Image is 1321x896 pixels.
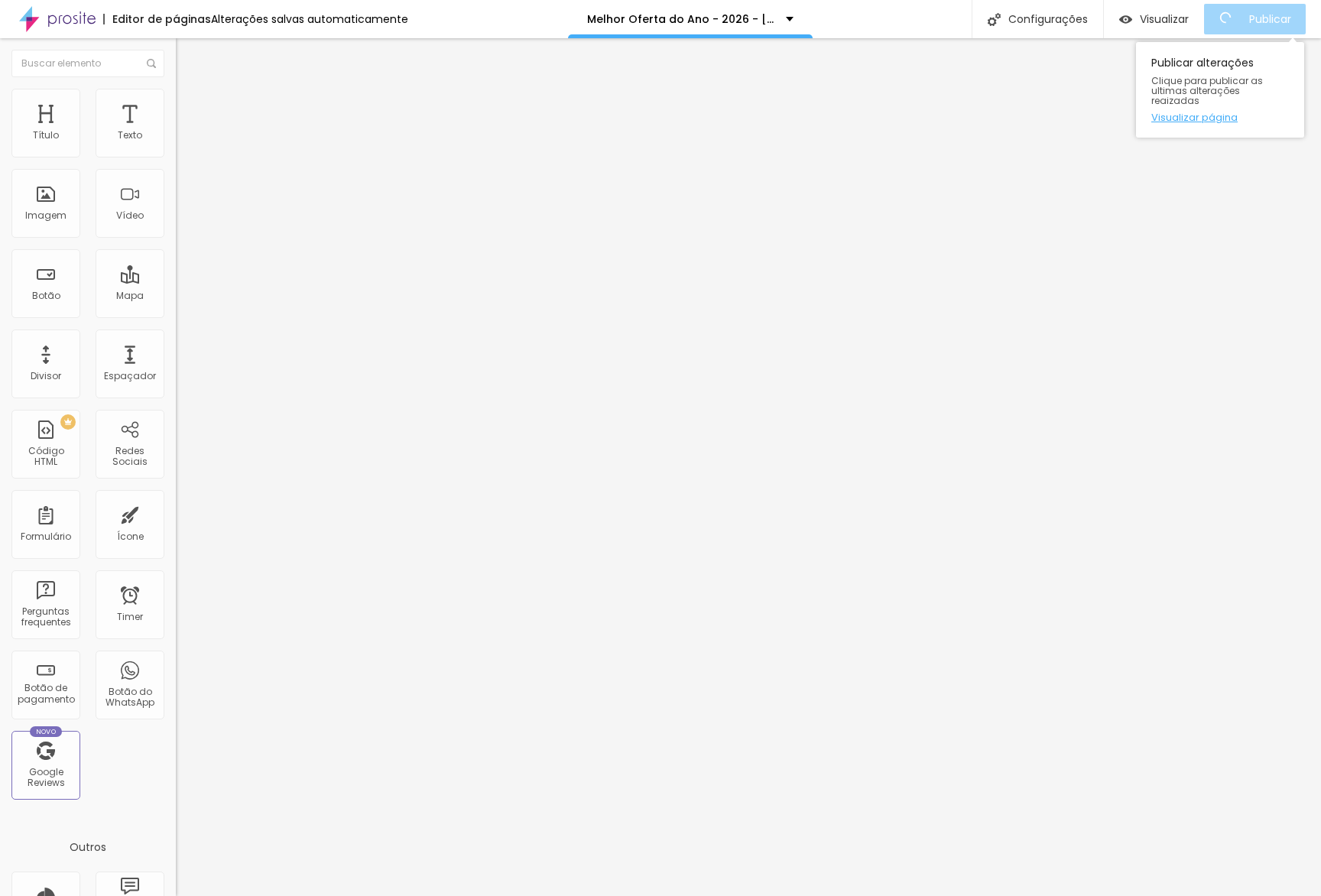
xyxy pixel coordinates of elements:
div: Redes Sociais [99,446,160,468]
div: Editor de páginas [103,14,211,24]
div: Alterações salvas automaticamente [211,14,408,24]
div: Vídeo [116,210,144,221]
img: Icone [147,59,156,68]
div: Botão [32,291,60,301]
img: view-1.svg [1119,13,1132,26]
input: Buscar elemento [11,50,164,77]
div: Novo [30,726,63,737]
a: Visualizar página [1151,112,1289,122]
div: Ícone [117,531,144,542]
div: Imagem [25,210,67,221]
div: Divisor [31,371,61,381]
div: Mapa [116,291,144,301]
div: Timer [117,612,143,622]
button: Visualizar [1104,4,1204,34]
span: Publicar [1249,13,1291,25]
div: Texto [118,130,142,141]
p: Melhor Oferta do Ano - 2026 - [GEOGRAPHIC_DATA] [587,14,774,24]
div: Google Reviews [15,767,76,789]
div: Publicar alterações [1136,42,1304,138]
span: Visualizar [1140,13,1189,25]
div: Espaçador [104,371,156,381]
div: Perguntas frequentes [15,606,76,628]
div: Botão de pagamento [15,683,76,705]
span: Clique para publicar as ultimas alterações reaizadas [1151,76,1289,106]
div: Código HTML [15,446,76,468]
div: Formulário [21,531,71,542]
iframe: Editor [176,38,1321,896]
button: Publicar [1204,4,1306,34]
img: Icone [988,13,1001,26]
div: Título [33,130,59,141]
div: Botão do WhatsApp [99,687,160,709]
